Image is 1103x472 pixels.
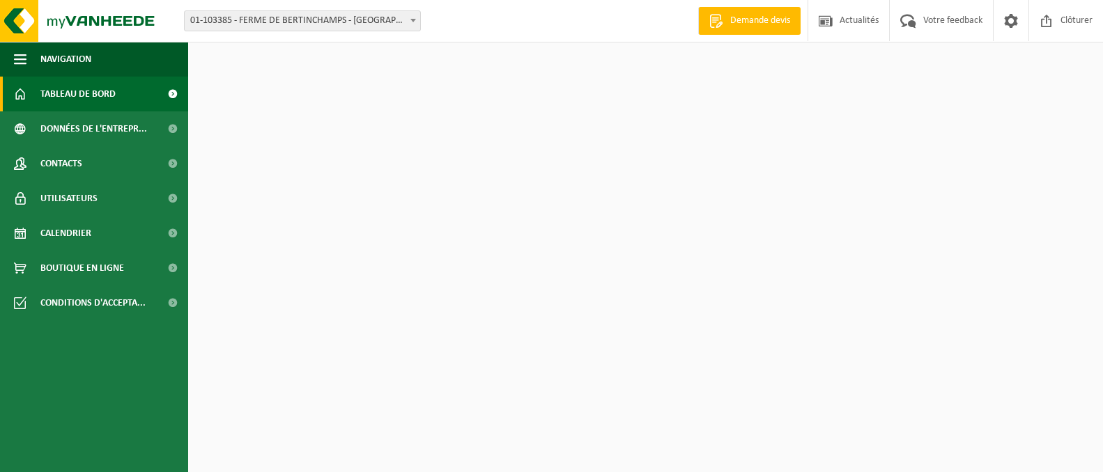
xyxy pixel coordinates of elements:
span: 01-103385 - FERME DE BERTINCHAMPS - GEMBLOUX [185,11,420,31]
span: Données de l'entrepr... [40,111,147,146]
a: Demande devis [698,7,801,35]
span: Navigation [40,42,91,77]
span: Utilisateurs [40,181,98,216]
span: Conditions d'accepta... [40,285,146,320]
span: Demande devis [727,14,794,28]
span: Boutique en ligne [40,251,124,285]
span: Tableau de bord [40,77,116,111]
span: Contacts [40,146,82,181]
span: 01-103385 - FERME DE BERTINCHAMPS - GEMBLOUX [184,10,421,31]
span: Calendrier [40,216,91,251]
